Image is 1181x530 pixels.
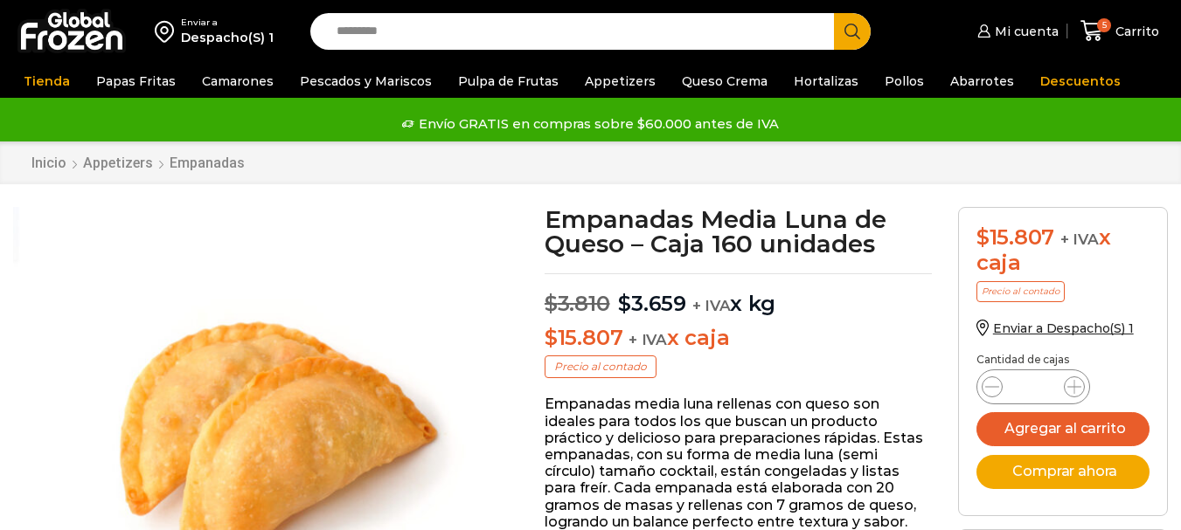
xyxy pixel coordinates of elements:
a: Empanadas [169,155,246,171]
a: Appetizers [82,155,154,171]
bdi: 3.659 [618,291,686,316]
a: Pulpa de Frutas [449,65,567,98]
div: Despacho(S) 1 [181,29,274,46]
span: $ [545,291,558,316]
a: Papas Fritas [87,65,184,98]
button: Search button [834,13,871,50]
a: Pescados y Mariscos [291,65,441,98]
input: Product quantity [1017,375,1050,399]
a: Pollos [876,65,933,98]
span: $ [545,325,558,350]
a: Enviar a Despacho(S) 1 [976,320,1134,336]
a: Hortalizas [785,65,867,98]
bdi: 15.807 [545,325,622,350]
span: + IVA [692,297,731,314]
a: Tienda [15,65,79,98]
span: Enviar a Despacho(S) 1 [993,320,1134,336]
p: Cantidad de cajas [976,354,1150,366]
div: Enviar a [181,17,274,29]
a: Inicio [31,155,67,171]
span: 5 [1097,18,1111,32]
button: Agregar al carrito [976,412,1150,446]
div: x caja [976,225,1150,276]
span: $ [618,291,631,316]
span: Mi cuenta [990,23,1059,40]
h1: Empanadas Media Luna de Queso – Caja 160 unidades [545,207,932,256]
p: x kg [545,273,932,317]
span: Carrito [1111,23,1159,40]
p: Precio al contado [545,355,656,378]
p: Precio al contado [976,281,1065,302]
a: Camarones [193,65,282,98]
a: Queso Crema [673,65,776,98]
a: Descuentos [1032,65,1129,98]
a: Abarrotes [941,65,1023,98]
button: Comprar ahora [976,455,1150,489]
a: 5 Carrito [1076,10,1164,52]
bdi: 15.807 [976,224,1054,250]
span: + IVA [1060,231,1099,248]
p: x caja [545,326,932,351]
nav: Breadcrumb [31,155,246,171]
a: Appetizers [576,65,664,98]
span: + IVA [629,331,667,348]
bdi: 3.810 [545,291,610,316]
img: address-field-icon.svg [155,17,181,46]
a: Mi cuenta [973,14,1059,49]
span: $ [976,224,990,250]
